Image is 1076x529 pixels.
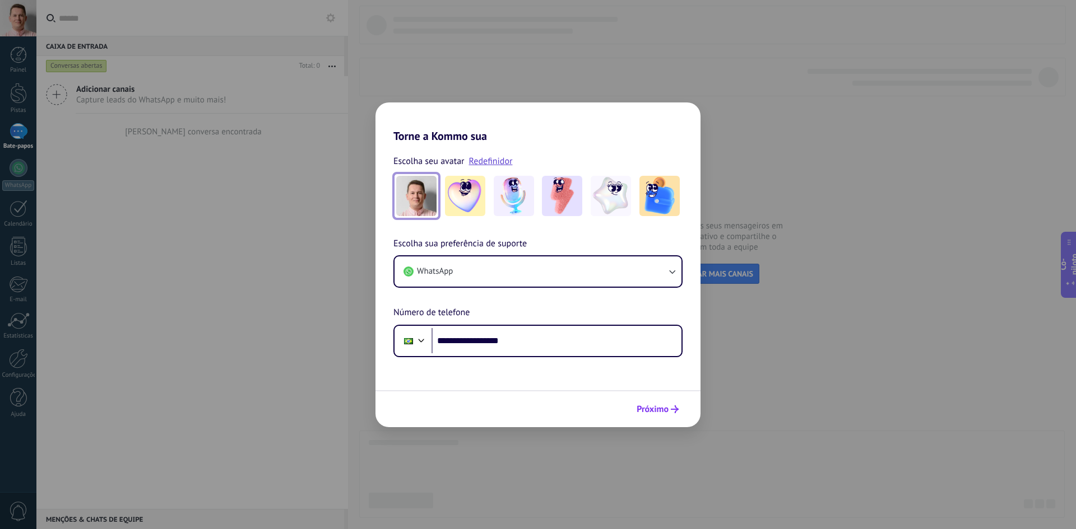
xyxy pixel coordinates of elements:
button: WhatsApp [395,256,681,287]
img: -5.jpeg [639,176,680,216]
img: -2.jpeg [494,176,534,216]
img: -4.jpeg [591,176,631,216]
font: WhatsApp [417,266,453,277]
font: Número de telefone [393,307,470,318]
font: Escolha seu avatar [393,156,465,167]
a: Redefinidor [469,156,513,167]
font: Próximo [637,404,669,415]
font: Escolha sua preferência de suporte [393,238,527,249]
img: -3.jpeg [542,176,582,216]
img: -1.jpeg [445,176,485,216]
font: Torne a Kommo sua [393,129,487,143]
div: Brasil: + 55 [398,329,419,353]
button: Próximo [632,400,684,419]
